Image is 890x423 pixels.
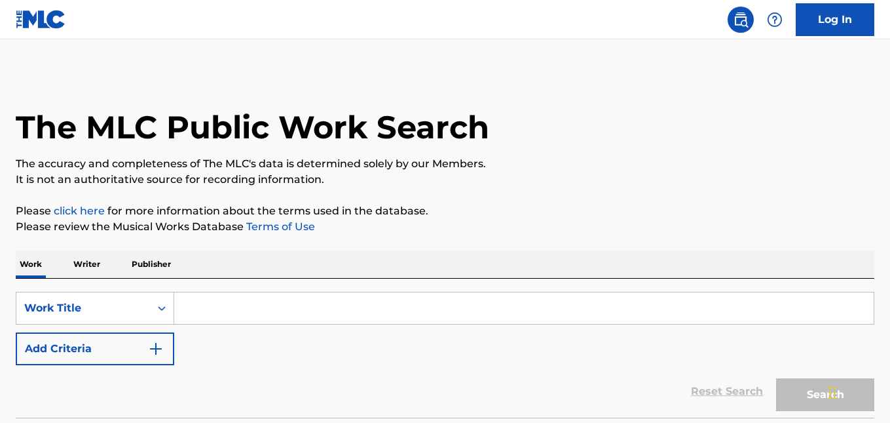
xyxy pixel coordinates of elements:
[148,341,164,357] img: 9d2ae6d4665cec9f34b9.svg
[128,251,175,278] p: Publisher
[16,203,874,219] p: Please for more information about the terms used in the database.
[16,156,874,172] p: The accuracy and completeness of The MLC's data is determined solely by our Members.
[16,10,66,29] img: MLC Logo
[69,251,104,278] p: Writer
[728,7,754,33] a: Public Search
[16,172,874,188] p: It is not an authoritative source for recording information.
[54,205,105,217] a: click here
[16,108,489,147] h1: The MLC Public Work Search
[825,360,890,423] iframe: Chat Widget
[16,332,174,365] button: Add Criteria
[24,300,142,316] div: Work Title
[16,292,874,418] form: Search Form
[733,12,749,28] img: search
[767,12,783,28] img: help
[244,220,315,233] a: Terms of Use
[762,7,788,33] div: Help
[825,360,890,423] div: Widget de chat
[16,251,46,278] p: Work
[796,3,874,36] a: Log In
[828,373,836,413] div: Arrastrar
[16,219,874,235] p: Please review the Musical Works Database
